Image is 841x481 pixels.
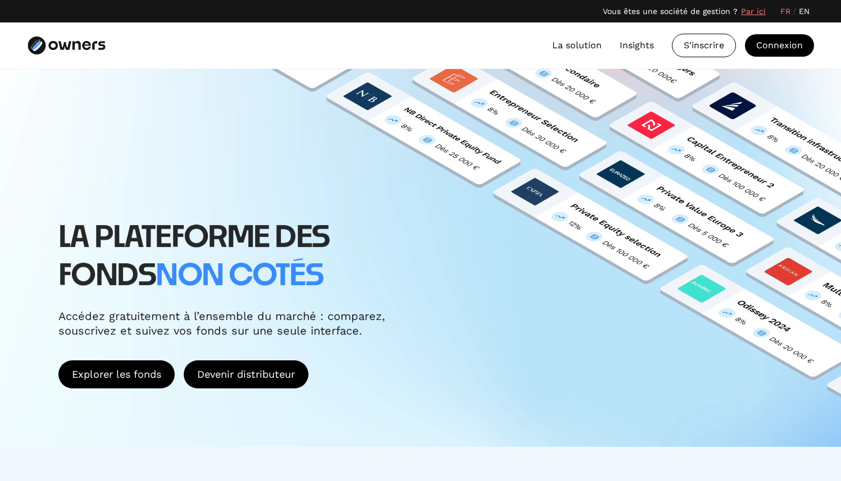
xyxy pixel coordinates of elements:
[745,34,814,57] a: Connexion
[603,6,738,17] div: Vous êtes une société de gestion ?
[741,6,766,17] a: Par ici
[799,6,810,17] a: EN
[672,34,735,57] div: S'inscrire
[793,4,797,18] div: /
[552,39,602,52] a: La solution
[672,34,736,57] a: S'inscrire
[58,309,396,338] div: Accédez gratuitement à l’ensemble du marché : comparez, souscrivez et suivez vos fonds sur une se...
[620,39,654,52] a: Insights
[780,6,790,17] a: FR
[58,360,175,388] a: Explorer les fonds
[58,219,440,295] h1: LA PLATEFORME DES FONDS
[156,262,323,291] span: non cotés
[184,360,308,388] a: ⁠Devenir distributeur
